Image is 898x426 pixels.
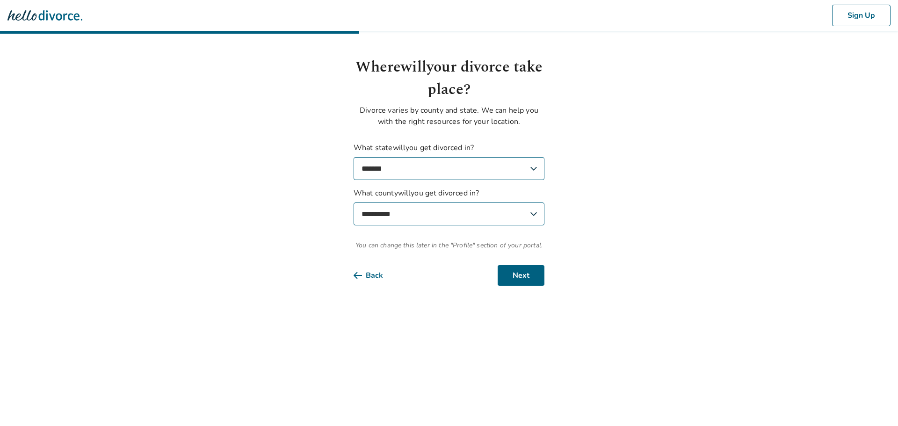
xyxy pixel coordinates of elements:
[354,105,544,127] p: Divorce varies by county and state. We can help you with the right resources for your location.
[354,56,544,101] h1: Where will your divorce take place?
[7,6,82,25] img: Hello Divorce Logo
[354,265,398,286] button: Back
[832,5,891,26] button: Sign Up
[354,240,544,250] span: You can change this later in the "Profile" section of your portal.
[354,202,544,225] select: What countywillyou get divorced in?
[354,188,544,225] label: What county will you get divorced in?
[354,142,544,180] label: What state will you get divorced in?
[354,157,544,180] select: What statewillyou get divorced in?
[498,265,544,286] button: Next
[851,381,898,426] iframe: Chat Widget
